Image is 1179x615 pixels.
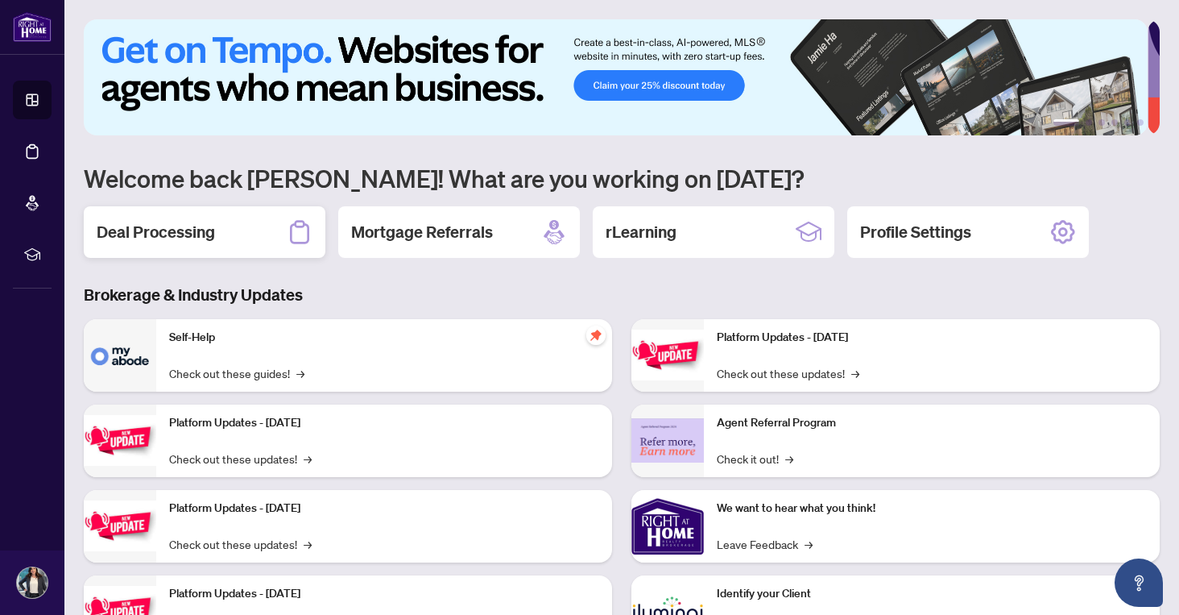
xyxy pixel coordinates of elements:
[717,364,859,382] a: Check out these updates!→
[717,500,1147,517] p: We want to hear what you think!
[1086,119,1092,126] button: 2
[1098,119,1105,126] button: 3
[805,535,813,553] span: →
[785,450,793,467] span: →
[84,501,156,551] img: Platform Updates - July 21, 2025
[631,418,704,463] img: Agent Referral Program
[169,450,312,467] a: Check out these updates!→
[717,585,1147,603] p: Identify your Client
[169,535,312,553] a: Check out these updates!→
[169,414,599,432] p: Platform Updates - [DATE]
[296,364,304,382] span: →
[84,284,1160,306] h3: Brokerage & Industry Updates
[169,500,599,517] p: Platform Updates - [DATE]
[97,221,215,243] h2: Deal Processing
[631,490,704,563] img: We want to hear what you think!
[13,12,52,42] img: logo
[351,221,493,243] h2: Mortgage Referrals
[1137,119,1144,126] button: 6
[860,221,971,243] h2: Profile Settings
[586,326,606,345] span: pushpin
[169,364,304,382] a: Check out these guides!→
[84,163,1160,193] h1: Welcome back [PERSON_NAME]! What are you working on [DATE]?
[717,414,1147,432] p: Agent Referral Program
[17,567,48,598] img: Profile Icon
[84,19,1148,135] img: Slide 0
[631,330,704,380] img: Platform Updates - June 23, 2025
[606,221,676,243] h2: rLearning
[1115,559,1163,607] button: Open asap
[169,329,599,347] p: Self-Help
[717,450,793,467] a: Check it out!→
[84,415,156,466] img: Platform Updates - September 16, 2025
[1124,119,1131,126] button: 5
[1053,119,1079,126] button: 1
[169,585,599,603] p: Platform Updates - [DATE]
[717,535,813,553] a: Leave Feedback→
[851,364,859,382] span: →
[717,329,1147,347] p: Platform Updates - [DATE]
[304,535,312,553] span: →
[84,319,156,392] img: Self-Help
[1111,119,1118,126] button: 4
[304,450,312,467] span: →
